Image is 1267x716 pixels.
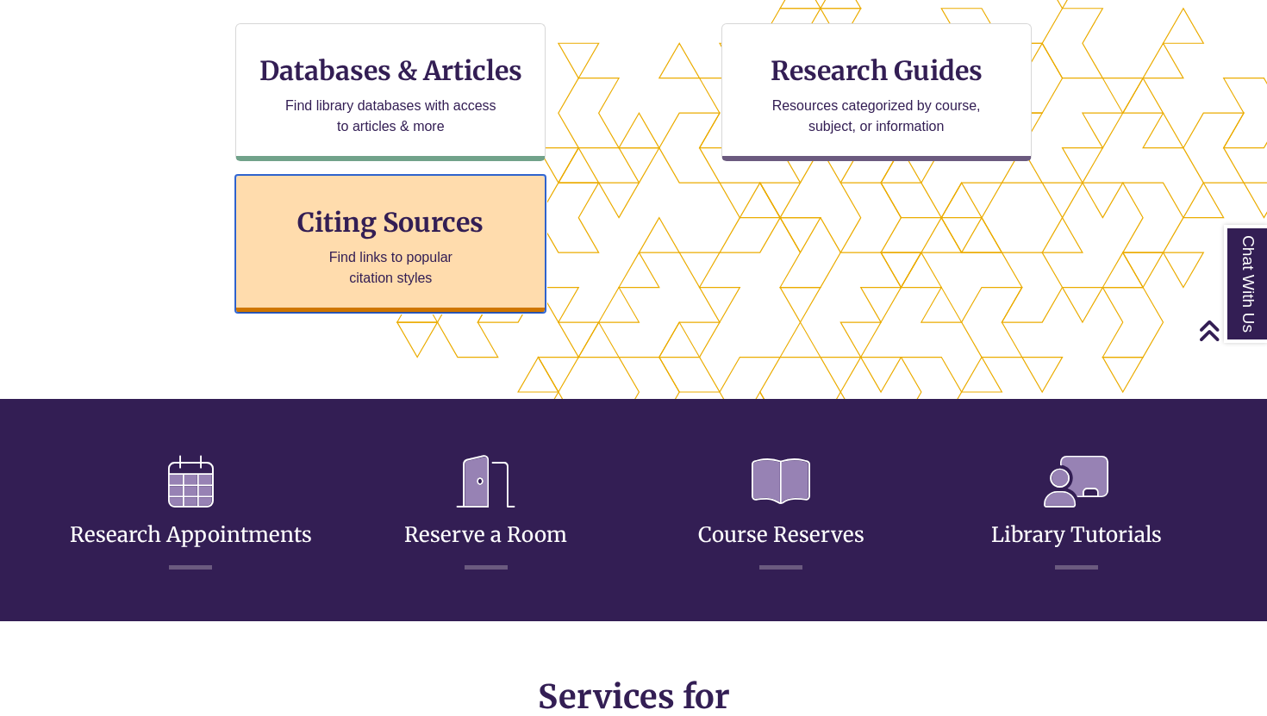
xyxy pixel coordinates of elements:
a: Library Tutorials [991,480,1162,548]
p: Find links to popular citation styles [307,247,475,289]
a: Citing Sources Find links to popular citation styles [235,175,546,313]
a: Research Appointments [70,480,312,548]
a: Back to Top [1198,319,1263,342]
a: Research Guides Resources categorized by course, subject, or information [721,23,1032,161]
a: Course Reserves [698,480,864,548]
a: Databases & Articles Find library databases with access to articles & more [235,23,546,161]
h3: Research Guides [736,54,1017,87]
h3: Databases & Articles [250,54,531,87]
p: Resources categorized by course, subject, or information [764,96,989,137]
h3: Citing Sources [286,206,496,239]
p: Find library databases with access to articles & more [278,96,503,137]
a: Reserve a Room [404,480,567,548]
